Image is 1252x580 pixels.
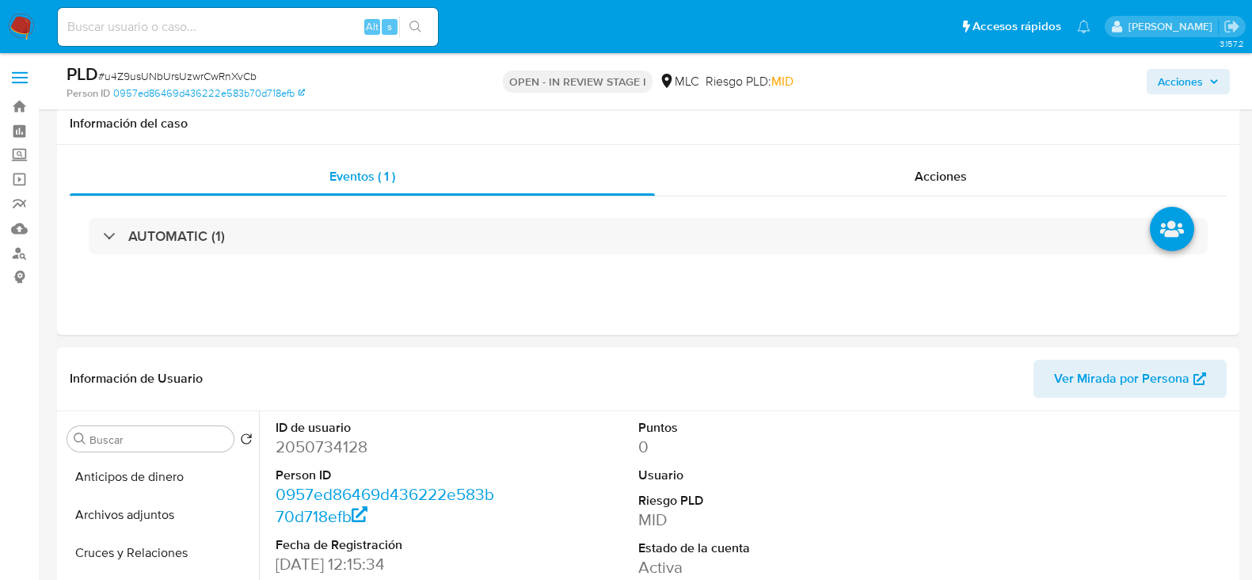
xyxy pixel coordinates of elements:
dt: Usuario [638,467,865,484]
dd: 0 [638,436,865,458]
button: Cruces y Relaciones [61,534,259,572]
div: AUTOMATIC (1) [89,218,1208,254]
span: Riesgo PLD: [706,73,793,90]
input: Buscar [89,433,227,447]
p: pablo.ruidiaz@mercadolibre.com [1128,19,1218,34]
dt: Riesgo PLD [638,492,865,509]
span: Alt [366,19,379,34]
input: Buscar usuario o caso... [58,17,438,37]
span: Eventos ( 1 ) [329,167,395,185]
a: 0957ed86469d436222e583b70d718efb [113,86,305,101]
dd: Activa [638,556,865,578]
dt: Estado de la cuenta [638,540,865,557]
dd: [DATE] 12:15:34 [276,553,502,575]
dt: ID de usuario [276,419,502,437]
h1: Información del caso [70,116,1227,132]
a: Notificaciones [1077,20,1090,33]
dt: Person ID [276,467,502,484]
button: search-icon [399,16,432,38]
button: Volver al orden por defecto [240,433,253,450]
span: Ver Mirada por Persona [1054,360,1189,398]
span: # u4Z9usUNbUrsUzwrCwRnXvCb [98,68,257,84]
dt: Puntos [638,419,865,437]
button: Buscar [74,433,86,445]
span: s [387,19,392,34]
b: PLD [67,61,98,86]
div: MLC [659,73,699,90]
p: OPEN - IN REVIEW STAGE I [503,71,653,93]
button: Acciones [1147,69,1230,94]
a: 0957ed86469d436222e583b70d718efb [276,483,494,528]
button: Archivos adjuntos [61,496,259,534]
button: Anticipos de dinero [61,458,259,496]
h3: AUTOMATIC (1) [128,227,225,245]
dt: Fecha de Registración [276,536,502,554]
b: Person ID [67,86,110,101]
span: Acciones [915,167,967,185]
dd: 2050734128 [276,436,502,458]
span: Accesos rápidos [972,18,1061,35]
button: Ver Mirada por Persona [1033,360,1227,398]
span: MID [771,72,793,90]
h1: Información de Usuario [70,371,203,387]
span: Acciones [1158,69,1203,94]
a: Salir [1223,18,1240,35]
dd: MID [638,509,865,531]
